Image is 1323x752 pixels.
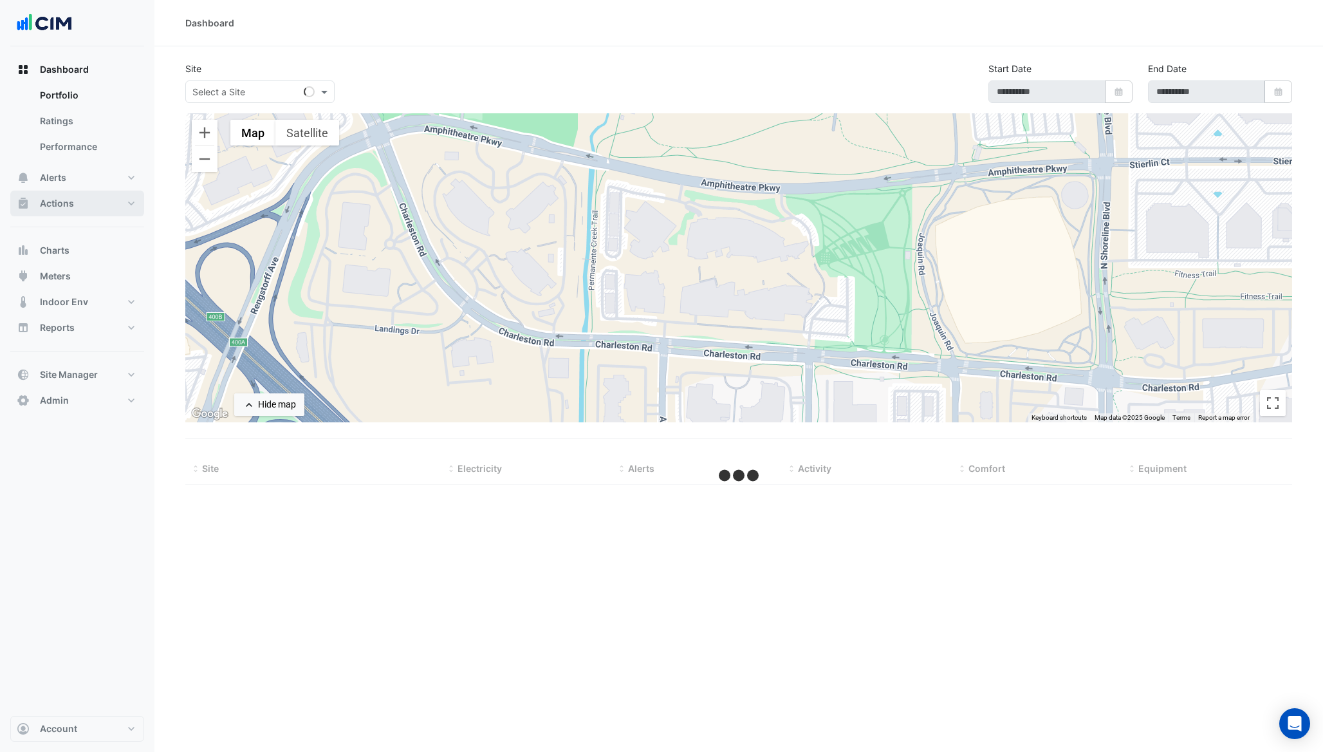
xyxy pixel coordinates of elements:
[988,62,1032,75] label: Start Date
[1148,62,1187,75] label: End Date
[10,238,144,263] button: Charts
[40,270,71,283] span: Meters
[40,63,89,76] span: Dashboard
[10,57,144,82] button: Dashboard
[40,321,75,334] span: Reports
[1260,390,1286,416] button: Toggle fullscreen view
[40,722,77,735] span: Account
[10,315,144,341] button: Reports
[10,263,144,289] button: Meters
[17,368,30,381] app-icon: Site Manager
[10,82,144,165] div: Dashboard
[10,289,144,315] button: Indoor Env
[968,463,1005,474] span: Comfort
[17,321,30,334] app-icon: Reports
[40,394,69,407] span: Admin
[202,463,219,474] span: Site
[234,393,304,416] button: Hide map
[1172,414,1190,421] a: Terms (opens in new tab)
[10,362,144,388] button: Site Manager
[40,296,88,308] span: Indoor Env
[189,406,231,422] img: Google
[17,244,30,257] app-icon: Charts
[189,406,231,422] a: Open this area in Google Maps (opens a new window)
[17,171,30,184] app-icon: Alerts
[798,463,831,474] span: Activity
[192,120,217,146] button: Zoom in
[1138,463,1187,474] span: Equipment
[185,16,234,30] div: Dashboard
[40,244,69,257] span: Charts
[628,463,654,474] span: Alerts
[10,165,144,191] button: Alerts
[30,134,144,160] a: Performance
[458,463,502,474] span: Electricity
[40,171,66,184] span: Alerts
[15,10,73,36] img: Company Logo
[17,197,30,210] app-icon: Actions
[185,62,201,75] label: Site
[1032,413,1087,422] button: Keyboard shortcuts
[10,388,144,413] button: Admin
[1095,414,1165,421] span: Map data ©2025 Google
[30,82,144,108] a: Portfolio
[40,368,98,381] span: Site Manager
[1198,414,1250,421] a: Report a map error
[230,120,275,146] button: Show street map
[1279,708,1310,739] div: Open Intercom Messenger
[10,716,144,742] button: Account
[258,398,296,411] div: Hide map
[192,146,217,172] button: Zoom out
[17,63,30,76] app-icon: Dashboard
[10,191,144,216] button: Actions
[275,120,339,146] button: Show satellite imagery
[17,270,30,283] app-icon: Meters
[17,394,30,407] app-icon: Admin
[30,108,144,134] a: Ratings
[40,197,74,210] span: Actions
[17,296,30,308] app-icon: Indoor Env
